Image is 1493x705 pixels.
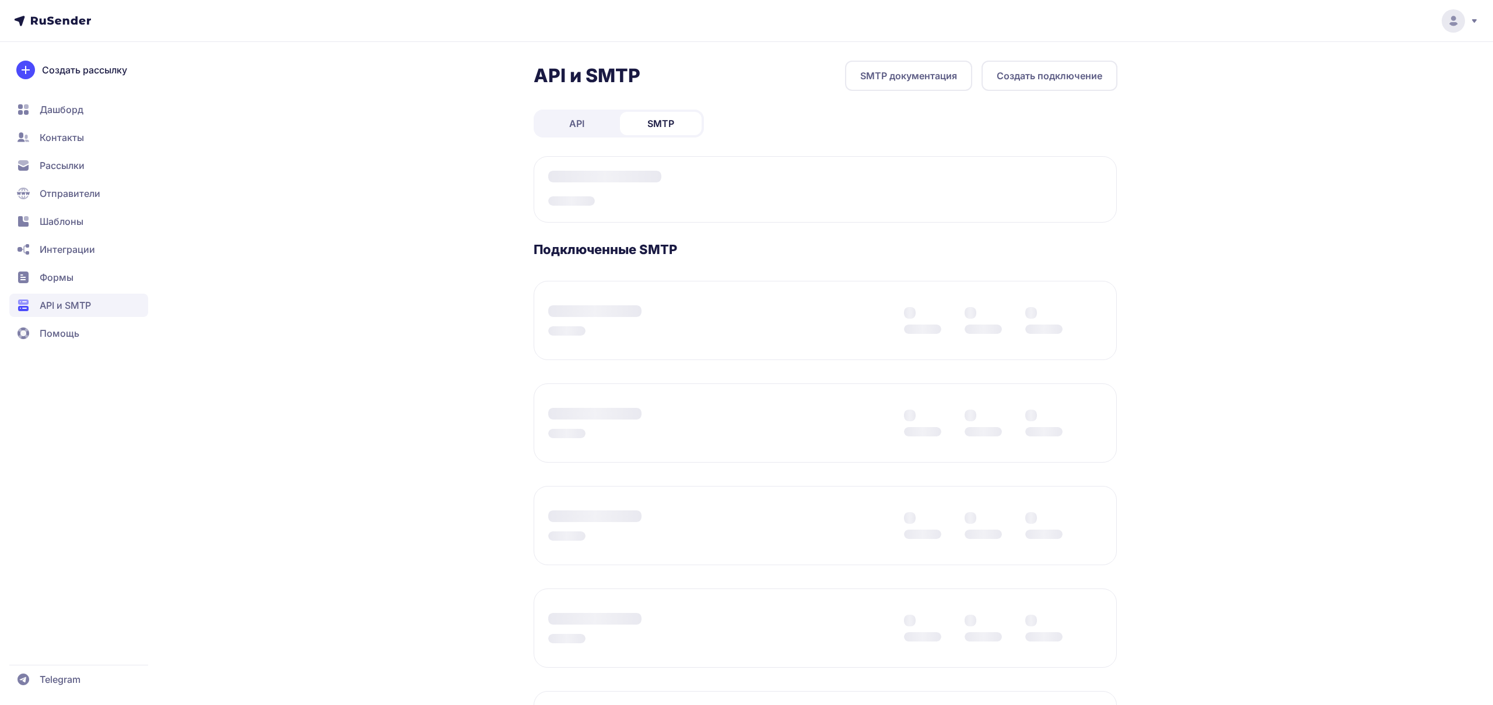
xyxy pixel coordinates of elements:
a: API [536,112,618,135]
span: Создать рассылку [42,63,127,77]
button: Создать подключение [982,61,1117,91]
span: Шаблоны [40,214,83,228]
span: Отправители [40,186,100,200]
span: API и SMTP [40,298,91,312]
a: SMTP [620,112,702,135]
span: SMTP [647,117,674,131]
h3: Подключенные SMTP [534,241,1117,258]
span: Telegram [40,672,80,686]
span: Контакты [40,131,84,144]
a: Telegram [9,668,148,691]
span: API [569,117,584,131]
span: Формы [40,270,73,284]
span: Помощь [40,326,79,340]
h2: API и SMTP [534,64,640,87]
span: Рассылки [40,158,85,172]
a: SMTP документация [845,61,972,91]
span: Интеграции [40,242,95,256]
span: Дашборд [40,103,83,117]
